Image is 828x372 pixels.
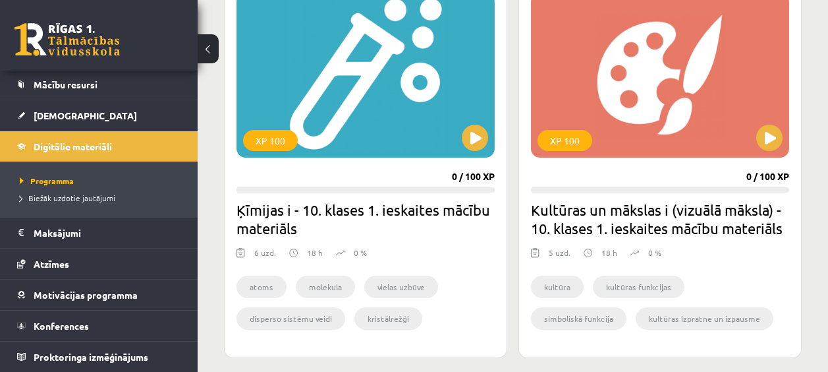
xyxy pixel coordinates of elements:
a: Maksājumi [17,218,181,248]
li: kultūras funkcijas [593,276,684,298]
a: Konferences [17,311,181,341]
span: Motivācijas programma [34,289,138,301]
li: kristālrežģi [354,307,422,330]
span: Biežāk uzdotie jautājumi [20,193,115,203]
a: Proktoringa izmēģinājums [17,342,181,372]
span: Programma [20,175,74,186]
h2: Kultūras un mākslas i (vizuālā māksla) - 10. klases 1. ieskaites mācību materiāls [531,201,789,237]
div: XP 100 [538,130,592,151]
div: XP 100 [243,130,298,151]
span: Konferences [34,320,89,332]
a: Mācību resursi [17,69,181,100]
li: kultūra [531,276,584,298]
p: 18 h [307,247,323,259]
p: 18 h [601,247,617,259]
li: atoms [236,276,287,298]
li: disperso sistēmu veidi [236,307,345,330]
a: Digitālie materiāli [17,131,181,162]
span: Atzīmes [34,258,69,270]
span: [DEMOGRAPHIC_DATA] [34,109,137,121]
span: Proktoringa izmēģinājums [34,351,148,363]
a: Programma [20,175,184,187]
li: vielas uzbūve [364,276,438,298]
a: Atzīmes [17,249,181,279]
p: 0 % [354,247,367,259]
p: 0 % [648,247,661,259]
legend: Maksājumi [34,218,181,248]
span: Digitālie materiāli [34,140,112,152]
a: Motivācijas programma [17,280,181,310]
h2: Ķīmijas i - 10. klases 1. ieskaites mācību materiāls [236,201,495,237]
li: molekula [296,276,355,298]
div: 6 uzd. [254,247,276,266]
span: Mācību resursi [34,78,97,90]
a: [DEMOGRAPHIC_DATA] [17,100,181,131]
div: 5 uzd. [549,247,570,266]
li: simboliskā funkcija [531,307,626,330]
li: kultūras izpratne un izpausme [636,307,773,330]
a: Rīgas 1. Tālmācības vidusskola [14,23,120,56]
a: Biežāk uzdotie jautājumi [20,192,184,204]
